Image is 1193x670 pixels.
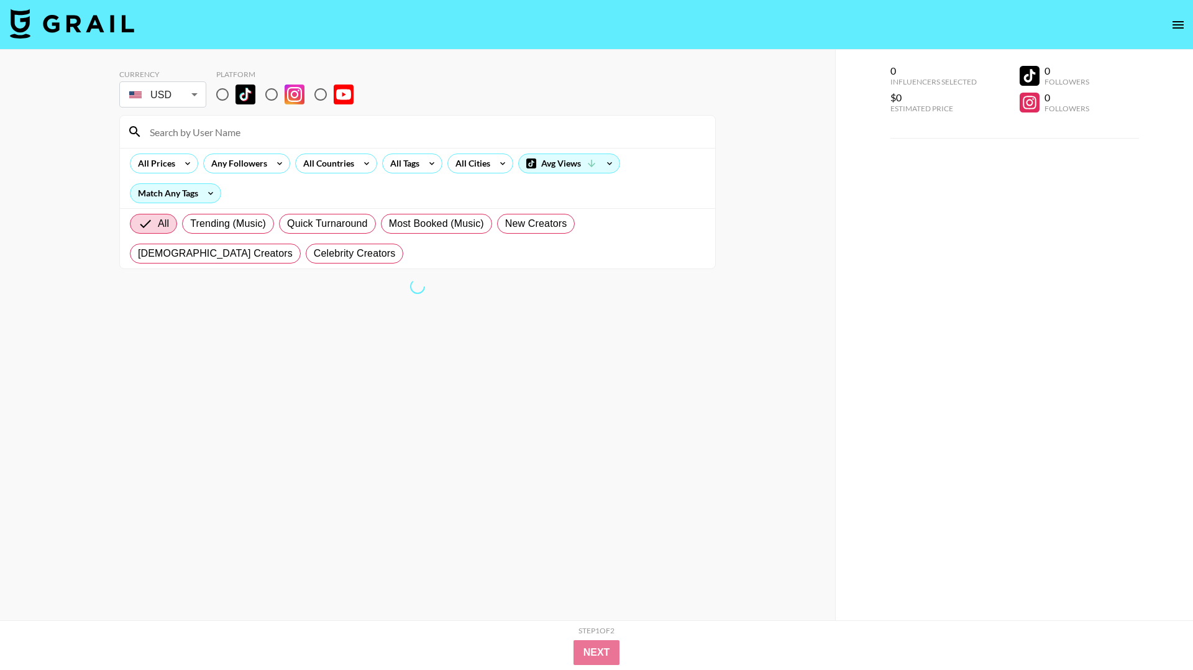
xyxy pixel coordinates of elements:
div: Step 1 of 2 [578,626,615,635]
input: Search by User Name [142,122,708,142]
div: Any Followers [204,154,270,173]
button: Next [574,640,620,665]
span: Celebrity Creators [314,246,396,261]
div: Estimated Price [890,104,977,113]
div: $0 [890,91,977,104]
img: YouTube [334,85,354,104]
div: 0 [890,65,977,77]
img: Instagram [285,85,304,104]
div: USD [122,84,204,106]
div: 0 [1044,91,1089,104]
span: New Creators [505,216,567,231]
div: Followers [1044,104,1089,113]
span: Most Booked (Music) [389,216,484,231]
button: open drawer [1166,12,1191,37]
img: TikTok [235,85,255,104]
div: Match Any Tags [130,184,221,203]
div: 0 [1044,65,1089,77]
div: Platform [216,70,363,79]
iframe: Drift Widget Chat Controller [1131,608,1178,655]
div: Avg Views [519,154,619,173]
span: [DEMOGRAPHIC_DATA] Creators [138,246,293,261]
div: Currency [119,70,206,79]
div: All Countries [296,154,357,173]
img: Grail Talent [10,9,134,39]
div: All Tags [383,154,422,173]
div: Influencers Selected [890,77,977,86]
div: All Cities [448,154,493,173]
div: All Prices [130,154,178,173]
span: Refreshing bookers, clients, tags, cities, talent, talent... [408,277,427,296]
span: Quick Turnaround [287,216,368,231]
div: Followers [1044,77,1089,86]
span: Trending (Music) [190,216,266,231]
span: All [158,216,169,231]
